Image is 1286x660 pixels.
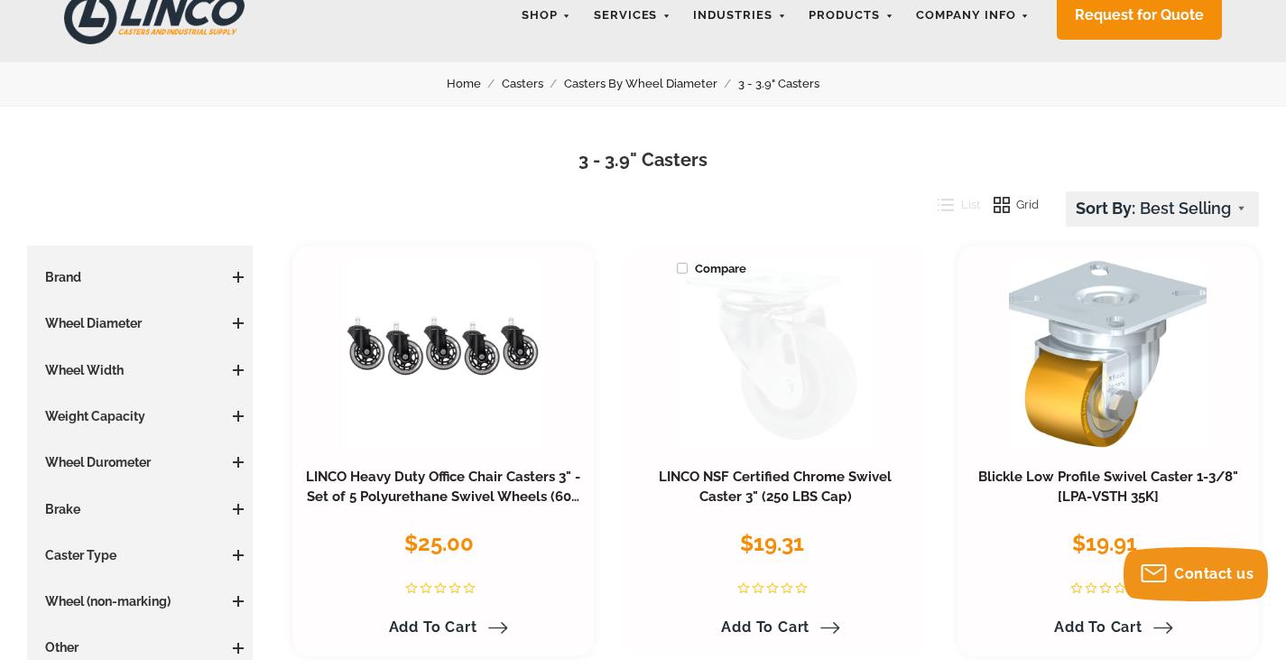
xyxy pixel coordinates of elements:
[721,618,810,636] span: Add to Cart
[564,74,738,94] a: Casters By Wheel Diameter
[1072,530,1137,556] span: $19.91
[1174,565,1254,582] span: Contact us
[36,407,244,425] h3: Weight Capacity
[36,314,244,332] h3: Wheel Diameter
[36,592,244,610] h3: Wheel (non-marking)
[36,268,244,286] h3: Brand
[738,74,840,94] a: 3 - 3.9" Casters
[677,259,746,279] span: Compare
[36,453,244,471] h3: Wheel Durometer
[924,191,980,218] button: List
[1054,618,1143,636] span: Add to Cart
[980,191,1040,218] button: Grid
[978,469,1238,505] a: Blickle Low Profile Swivel Caster 1-3/8" [LPA-VSTH 35K]
[502,74,564,94] a: Casters
[740,530,804,556] span: $19.31
[1043,612,1173,643] a: Add to Cart
[389,618,477,636] span: Add to Cart
[36,546,244,564] h3: Caster Type
[36,500,244,518] h3: Brake
[36,638,244,656] h3: Other
[710,612,840,643] a: Add to Cart
[447,74,502,94] a: Home
[1124,547,1268,601] button: Contact us
[378,612,508,643] a: Add to Cart
[404,530,474,556] span: $25.00
[36,361,244,379] h3: Wheel Width
[306,469,580,525] a: LINCO Heavy Duty Office Chair Casters 3" - Set of 5 Polyurethane Swivel Wheels (600 LBS Cap Combi...
[27,147,1259,173] h1: 3 - 3.9" Casters
[659,469,892,505] a: LINCO NSF Certified Chrome Swivel Caster 3" (250 LBS Cap)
